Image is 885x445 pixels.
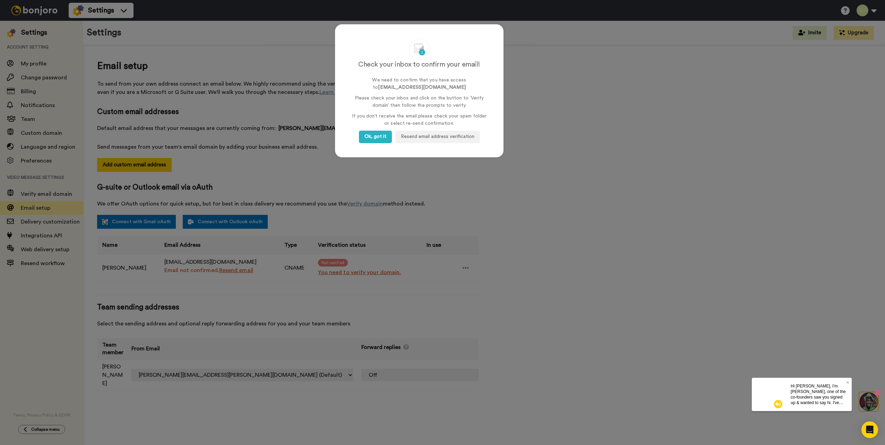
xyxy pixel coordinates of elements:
p: We need to confirm that you have access to [349,77,489,91]
div: Open Intercom Messenger [861,421,878,438]
span: Resend email address verification [401,134,474,139]
span: Hi [PERSON_NAME], I'm [PERSON_NAME], one of the co-founders saw you signed up & wanted to say hi.... [39,6,94,66]
img: email_confirmation.svg [409,38,430,60]
button: Resend email address verification [395,131,480,143]
p: Please check your inbox and click on the button to ‘Verify domain’ then follow the prompts to ver... [349,95,489,109]
p: If you don’t receive the email please check your spam folder or select re-send confirmation. [349,113,489,127]
img: mute-white.svg [22,22,31,30]
div: Check your inbox to confirm your email! [349,60,489,77]
img: 3183ab3e-59ed-45f6-af1c-10226f767056-1659068401.jpg [1,1,19,20]
strong: [EMAIL_ADDRESS][DOMAIN_NAME] [378,85,465,90]
button: Ok, got it [359,131,392,143]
